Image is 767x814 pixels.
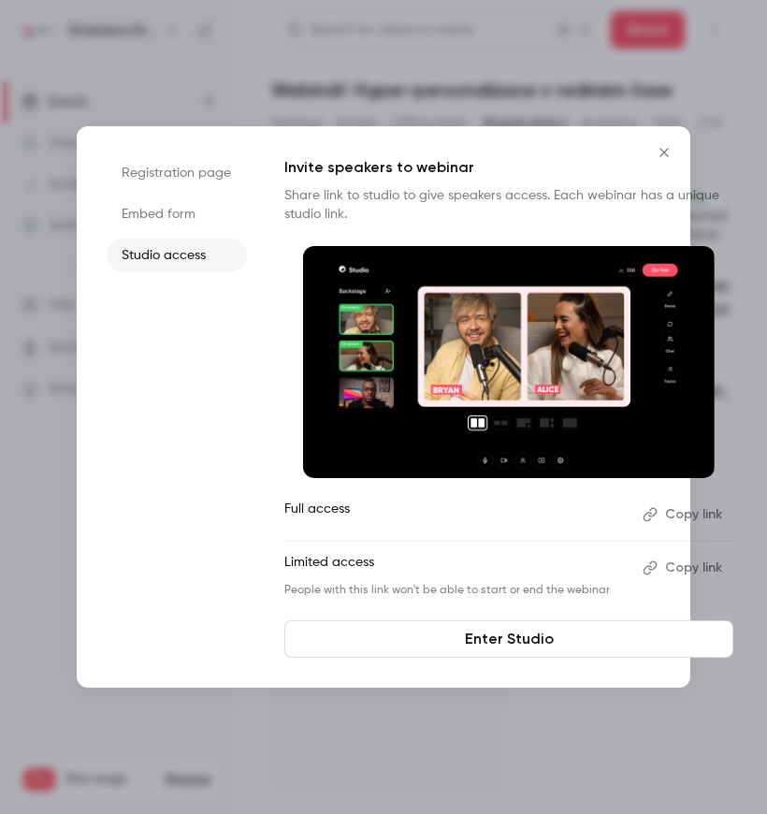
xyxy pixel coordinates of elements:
li: Studio access [107,239,247,272]
button: Copy link [635,553,733,583]
p: Share link to studio to give speakers access. Each webinar has a unique studio link. [284,186,733,224]
p: Full access [284,500,628,530]
button: Copy link [635,500,733,530]
li: Embed form [107,197,247,231]
img: Invite speakers to webinar [303,246,715,478]
li: Registration page [107,156,247,190]
a: Enter Studio [284,620,733,658]
p: Limited access [284,553,628,583]
p: People with this link won't be able to start or end the webinar [284,583,628,598]
p: Invite speakers to webinar [284,156,733,179]
button: Close [645,134,683,171]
